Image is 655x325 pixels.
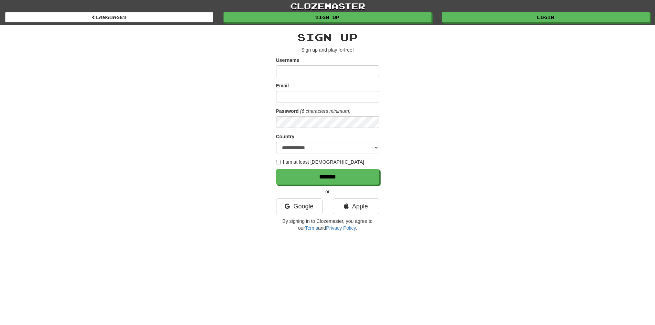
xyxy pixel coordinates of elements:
p: By signing in to Clozemaster, you agree to our and . [276,218,379,231]
label: Username [276,57,299,64]
label: Password [276,108,299,115]
p: or [276,188,379,195]
a: Terms [305,225,318,231]
em: (6 characters minimum) [300,108,351,114]
a: Privacy Policy [326,225,356,231]
p: Sign up and play for ! [276,46,379,53]
a: Languages [5,12,213,22]
label: I am at least [DEMOGRAPHIC_DATA] [276,159,364,165]
input: I am at least [DEMOGRAPHIC_DATA] [276,160,281,164]
a: Sign up [223,12,432,22]
a: Apple [333,198,379,214]
u: free [344,47,352,53]
a: Login [442,12,650,22]
h2: Sign up [276,32,379,43]
label: Email [276,82,289,89]
label: Country [276,133,295,140]
a: Google [276,198,323,214]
